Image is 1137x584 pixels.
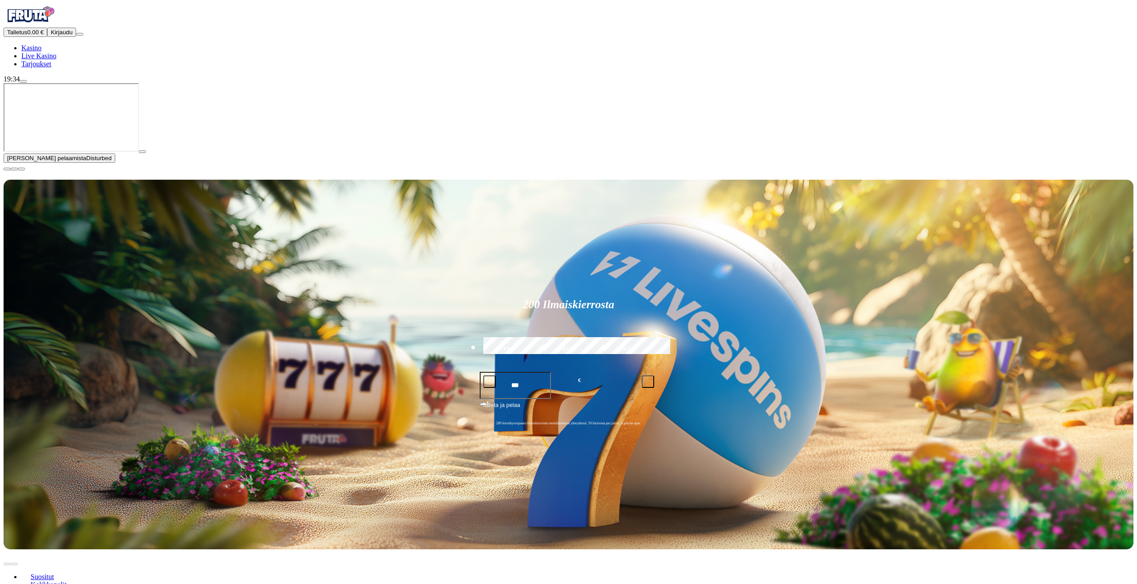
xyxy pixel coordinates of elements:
a: Fruta [4,20,57,27]
span: € [578,376,581,385]
span: € [487,400,490,405]
button: minus icon [483,375,496,388]
a: Suositut [21,570,63,584]
button: [PERSON_NAME] pelaamistaDisturbed [4,153,115,163]
label: €150 [542,336,596,362]
button: plus icon [642,375,654,388]
iframe: Disturbed [4,83,139,152]
button: Kirjaudu [47,28,76,37]
span: 0.00 € [27,29,44,36]
button: next slide [11,563,18,565]
span: [PERSON_NAME] pelaamista [7,155,86,161]
button: chevron-down icon [11,168,18,170]
button: prev slide [4,563,11,565]
a: Tarjoukset [21,60,51,68]
span: Talleta ja pelaa [482,401,520,417]
button: fullscreen icon [18,168,25,170]
label: €250 [602,336,656,362]
nav: Main menu [4,44,1133,68]
span: Kirjaudu [51,29,73,36]
label: €50 [481,336,535,362]
button: menu [76,33,83,36]
button: close icon [4,168,11,170]
nav: Primary [4,4,1133,68]
img: Fruta [4,4,57,26]
button: Talletusplus icon0.00 € [4,28,47,37]
button: play icon [139,150,146,153]
span: Disturbed [86,155,112,161]
span: 19:34 [4,75,20,83]
span: Talletus [7,29,27,36]
a: Live Kasino [21,52,57,60]
span: Suositut [27,573,57,580]
button: Talleta ja pelaa [480,400,658,417]
button: live-chat [20,80,27,83]
a: Kasino [21,44,41,52]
